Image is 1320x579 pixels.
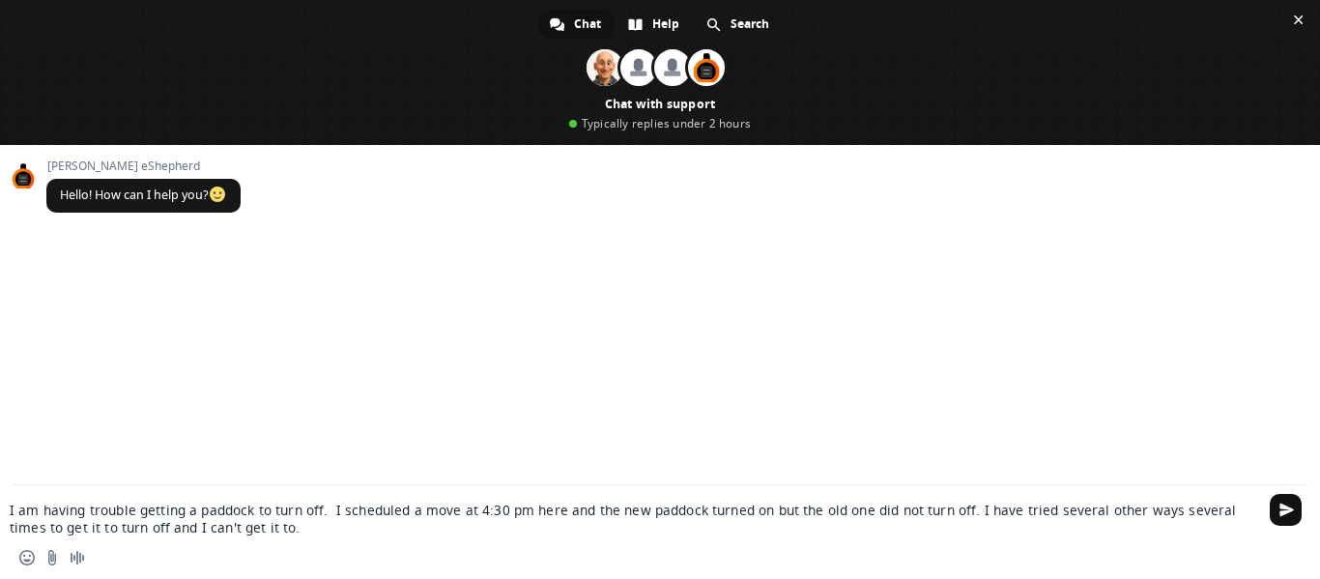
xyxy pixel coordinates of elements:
span: Help [652,10,679,39]
div: Help [617,10,693,39]
div: Search [695,10,783,39]
textarea: Compose your message... [10,502,1248,536]
span: Search [731,10,769,39]
span: Close chat [1288,10,1308,30]
span: Chat [574,10,601,39]
span: Send a file [44,550,60,565]
span: Insert an emoji [19,550,35,565]
span: Hello! How can I help you? [60,187,227,203]
span: Send [1270,494,1302,526]
span: [PERSON_NAME] eShepherd [46,159,241,173]
span: Audio message [70,550,85,565]
div: Chat [538,10,615,39]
